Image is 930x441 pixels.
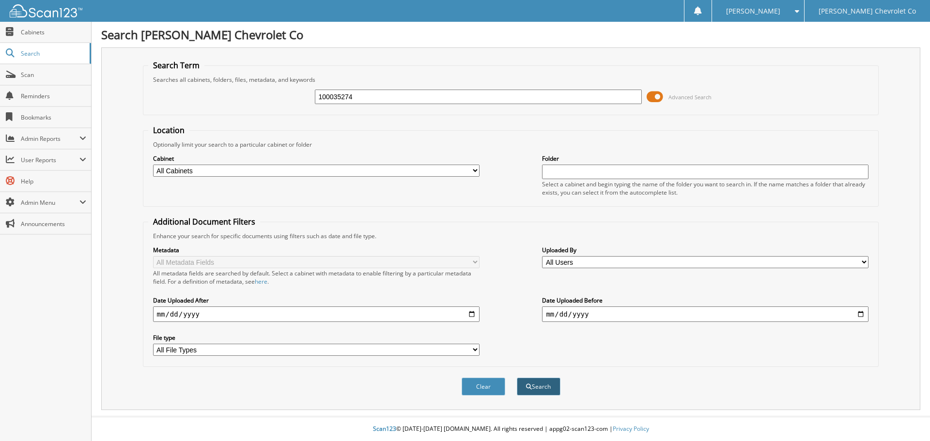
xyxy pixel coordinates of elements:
[153,246,480,254] label: Metadata
[542,296,868,304] label: Date Uploaded Before
[21,113,86,122] span: Bookmarks
[153,334,480,342] label: File type
[819,8,916,14] span: [PERSON_NAME] Chevrolet Co
[21,220,86,228] span: Announcements
[882,395,930,441] iframe: Chat Widget
[21,49,85,58] span: Search
[668,93,712,101] span: Advanced Search
[148,60,204,71] legend: Search Term
[21,198,79,207] span: Admin Menu
[21,28,86,36] span: Cabinets
[517,378,560,395] button: Search
[148,216,260,227] legend: Additional Document Filters
[613,425,649,433] a: Privacy Policy
[148,125,189,136] legend: Location
[10,4,82,17] img: scan123-logo-white.svg
[542,306,868,322] input: end
[21,71,86,79] span: Scan
[92,417,930,441] div: © [DATE]-[DATE] [DOMAIN_NAME]. All rights reserved | appg02-scan123-com |
[153,269,480,286] div: All metadata fields are searched by default. Select a cabinet with metadata to enable filtering b...
[153,306,480,322] input: start
[21,92,86,100] span: Reminders
[21,177,86,185] span: Help
[726,8,780,14] span: [PERSON_NAME]
[148,76,874,84] div: Searches all cabinets, folders, files, metadata, and keywords
[542,246,868,254] label: Uploaded By
[255,277,267,286] a: here
[21,156,79,164] span: User Reports
[148,140,874,149] div: Optionally limit your search to a particular cabinet or folder
[373,425,396,433] span: Scan123
[153,296,480,304] label: Date Uploaded After
[542,154,868,163] label: Folder
[21,135,79,143] span: Admin Reports
[101,27,920,43] h1: Search [PERSON_NAME] Chevrolet Co
[462,378,505,395] button: Clear
[153,154,480,163] label: Cabinet
[148,232,874,240] div: Enhance your search for specific documents using filters such as date and file type.
[542,180,868,197] div: Select a cabinet and begin typing the name of the folder you want to search in. If the name match...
